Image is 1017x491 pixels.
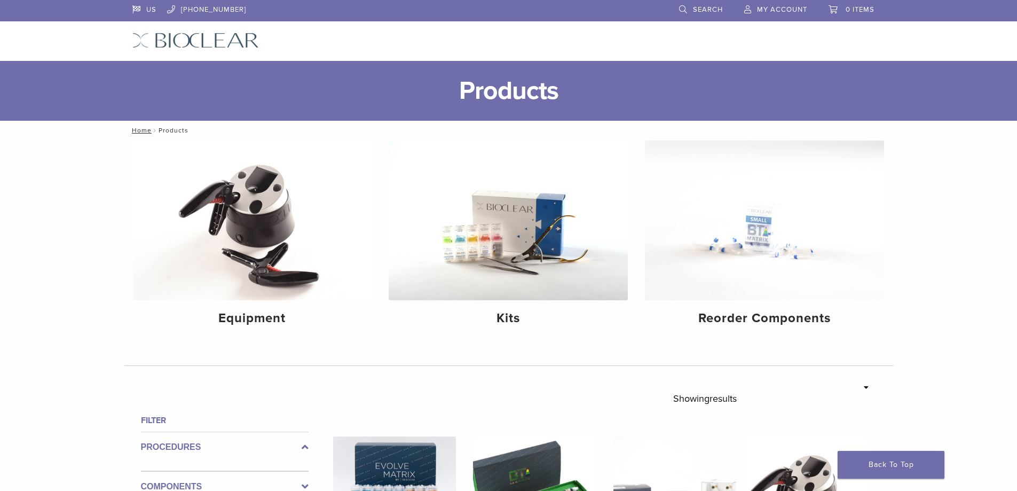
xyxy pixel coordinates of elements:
[132,33,259,48] img: Bioclear
[673,387,737,410] p: Showing results
[397,309,619,328] h4: Kits
[645,141,884,300] img: Reorder Components
[389,141,628,300] img: Kits
[757,5,807,14] span: My Account
[389,141,628,335] a: Kits
[129,127,152,134] a: Home
[645,141,884,335] a: Reorder Components
[653,309,876,328] h4: Reorder Components
[693,5,723,14] span: Search
[141,414,309,427] h4: Filter
[846,5,874,14] span: 0 items
[133,141,372,335] a: Equipment
[141,441,309,454] label: Procedures
[838,451,944,479] a: Back To Top
[141,309,364,328] h4: Equipment
[152,128,159,133] span: /
[133,141,372,300] img: Equipment
[124,121,893,140] nav: Products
